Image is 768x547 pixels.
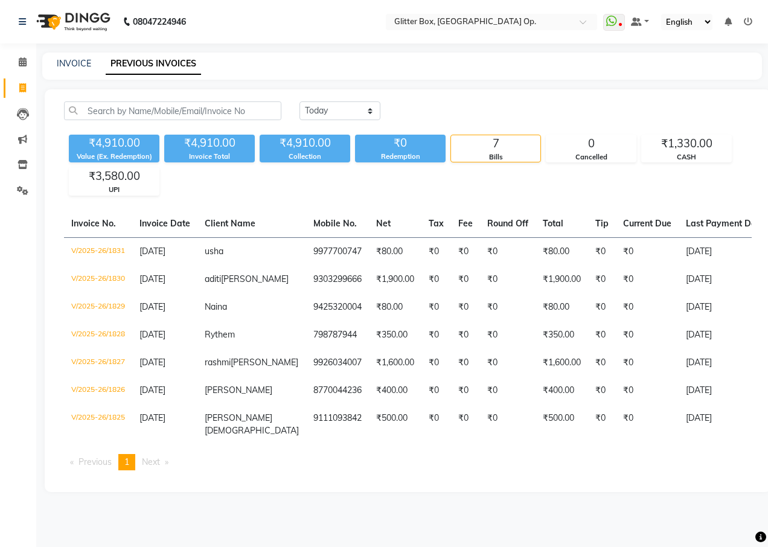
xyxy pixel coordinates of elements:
[369,293,421,321] td: ₹80.00
[139,385,165,395] span: [DATE]
[205,425,299,436] span: [DEMOGRAPHIC_DATA]
[686,218,764,229] span: Last Payment Date
[64,293,132,321] td: V/2025-26/1829
[31,5,114,39] img: logo
[205,357,231,368] span: rashmi
[536,237,588,266] td: ₹80.00
[421,293,451,321] td: ₹0
[480,405,536,444] td: ₹0
[421,237,451,266] td: ₹0
[139,218,190,229] span: Invoice Date
[616,321,679,349] td: ₹0
[642,152,731,162] div: CASH
[546,135,636,152] div: 0
[536,349,588,377] td: ₹1,600.00
[139,273,165,284] span: [DATE]
[205,301,227,312] span: Naina
[64,237,132,266] td: V/2025-26/1831
[221,273,289,284] span: [PERSON_NAME]
[543,218,563,229] span: Total
[429,218,444,229] span: Tax
[142,456,160,467] span: Next
[588,377,616,405] td: ₹0
[106,53,201,75] a: PREVIOUS INVOICES
[451,266,480,293] td: ₹0
[306,377,369,405] td: 8770044236
[421,377,451,405] td: ₹0
[588,293,616,321] td: ₹0
[64,266,132,293] td: V/2025-26/1830
[480,266,536,293] td: ₹0
[616,237,679,266] td: ₹0
[421,266,451,293] td: ₹0
[69,135,159,152] div: ₹4,910.00
[616,377,679,405] td: ₹0
[71,218,116,229] span: Invoice No.
[139,246,165,257] span: [DATE]
[369,237,421,266] td: ₹80.00
[451,152,540,162] div: Bills
[536,377,588,405] td: ₹400.00
[139,301,165,312] span: [DATE]
[451,293,480,321] td: ₹0
[616,405,679,444] td: ₹0
[306,321,369,349] td: 798787944
[139,357,165,368] span: [DATE]
[205,385,272,395] span: [PERSON_NAME]
[451,237,480,266] td: ₹0
[313,218,357,229] span: Mobile No.
[64,405,132,444] td: V/2025-26/1825
[306,237,369,266] td: 9977700747
[306,266,369,293] td: 9303299666
[451,321,480,349] td: ₹0
[536,293,588,321] td: ₹80.00
[595,218,609,229] span: Tip
[369,377,421,405] td: ₹400.00
[588,237,616,266] td: ₹0
[78,456,112,467] span: Previous
[451,349,480,377] td: ₹0
[616,293,679,321] td: ₹0
[164,135,255,152] div: ₹4,910.00
[124,456,129,467] span: 1
[64,101,281,120] input: Search by Name/Mobile/Email/Invoice No
[355,152,446,162] div: Redemption
[260,152,350,162] div: Collection
[64,377,132,405] td: V/2025-26/1826
[369,266,421,293] td: ₹1,900.00
[642,135,731,152] div: ₹1,330.00
[306,293,369,321] td: 9425320004
[480,377,536,405] td: ₹0
[588,266,616,293] td: ₹0
[421,349,451,377] td: ₹0
[306,405,369,444] td: 9111093842
[480,293,536,321] td: ₹0
[69,185,159,195] div: UPI
[64,349,132,377] td: V/2025-26/1827
[369,349,421,377] td: ₹1,600.00
[205,246,223,257] span: usha
[451,377,480,405] td: ₹0
[369,405,421,444] td: ₹500.00
[139,412,165,423] span: [DATE]
[205,273,221,284] span: aditi
[139,329,165,340] span: [DATE]
[480,321,536,349] td: ₹0
[536,266,588,293] td: ₹1,900.00
[480,349,536,377] td: ₹0
[369,321,421,349] td: ₹350.00
[57,58,91,69] a: INVOICE
[588,405,616,444] td: ₹0
[616,349,679,377] td: ₹0
[451,135,540,152] div: 7
[480,237,536,266] td: ₹0
[421,321,451,349] td: ₹0
[69,152,159,162] div: Value (Ex. Redemption)
[164,152,255,162] div: Invoice Total
[205,412,272,423] span: [PERSON_NAME]
[623,218,671,229] span: Current Due
[205,329,235,340] span: Rythem
[536,321,588,349] td: ₹350.00
[306,349,369,377] td: 9926034007
[260,135,350,152] div: ₹4,910.00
